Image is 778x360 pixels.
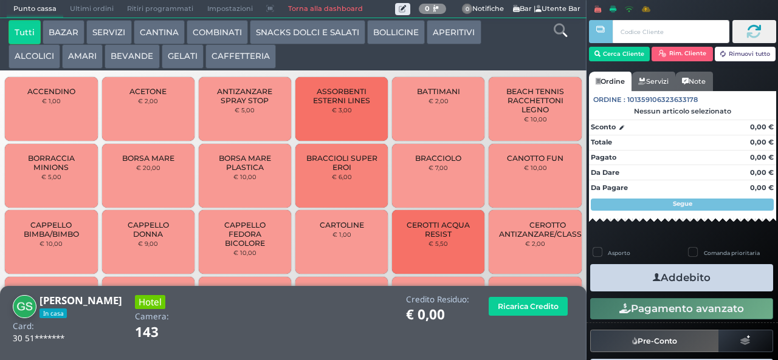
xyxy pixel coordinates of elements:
[235,106,255,114] small: € 5,00
[489,297,568,316] button: Ricarica Credito
[750,183,774,192] strong: 0,00 €
[138,240,158,247] small: € 9,00
[593,95,625,105] span: Ordine :
[63,1,120,18] span: Ultimi ordini
[750,123,774,131] strong: 0,00 €
[406,295,469,304] h4: Credito Residuo:
[590,330,719,352] button: Pre-Conto
[135,295,165,309] h3: Hotel
[425,4,430,13] b: 0
[427,20,481,44] button: APERITIVI
[429,164,448,171] small: € 7,00
[281,1,369,18] a: Torna alla dashboard
[138,97,158,104] small: € 2,00
[9,44,60,69] button: ALCOLICI
[209,154,281,172] span: BORSA MARE PLASTICA
[673,200,692,208] strong: Segue
[120,1,200,18] span: Ritiri programmati
[715,47,776,61] button: Rimuovi tutto
[41,173,61,180] small: € 5,00
[591,168,619,177] strong: Da Dare
[675,72,712,91] a: Note
[589,47,650,61] button: Cerca Cliente
[499,87,571,114] span: BEACH TENNIS RACCHETTONI LEGNO
[613,20,729,43] input: Codice Cliente
[417,87,460,96] span: BATTIMANI
[750,138,774,146] strong: 0,00 €
[135,312,169,321] h4: Camera:
[201,1,260,18] span: Impostazioni
[704,249,760,257] label: Comanda prioritaria
[135,325,193,340] h1: 143
[250,20,365,44] button: SNACKS DOLCI E SALATI
[429,97,449,104] small: € 2,00
[320,220,364,229] span: CARTOLINE
[136,164,160,171] small: € 20,00
[306,154,378,172] span: BRACCIOLI SUPER EROI
[591,153,616,161] strong: Pagato
[233,173,256,180] small: € 10,00
[15,220,88,239] span: CAPPELLO BIMBA/BIMBO
[209,220,281,248] span: CAPPELLO FEDORA BICOLORE
[9,20,41,44] button: Tutti
[40,240,63,247] small: € 10,00
[750,153,774,161] strong: 0,00 €
[429,240,448,247] small: € 5,50
[13,295,36,319] img: Giuseppe Sansarella
[591,183,628,192] strong: Da Pagare
[589,107,776,115] div: Nessun articolo selezionato
[15,154,88,172] span: BORRACCIA MINIONS
[332,106,352,114] small: € 3,00
[187,20,248,44] button: COMBINATI
[524,164,547,171] small: € 10,00
[499,220,596,239] span: CEROTTO ANTIZANZARE/CLASSICO
[42,97,61,104] small: € 1,00
[402,220,475,239] span: CEROTTI ACQUA RESIST
[162,44,204,69] button: GELATI
[40,308,67,318] span: In casa
[129,87,167,96] span: ACETONE
[40,293,122,307] b: [PERSON_NAME]
[62,44,103,69] button: AMARI
[332,231,351,238] small: € 1,00
[415,154,461,163] span: BRACCIOLO
[507,154,563,163] span: CANOTTO FUN
[524,115,547,123] small: € 10,00
[632,72,675,91] a: Servizi
[525,240,545,247] small: € 2,00
[205,44,276,69] button: CAFFETTERIA
[589,72,632,91] a: Ordine
[112,220,184,239] span: CAPPELLO DONNA
[134,20,185,44] button: CANTINA
[750,168,774,177] strong: 0,00 €
[332,173,352,180] small: € 6,00
[306,87,378,105] span: ASSORBENTI ESTERNI LINES
[462,4,473,15] span: 0
[590,298,773,319] button: Pagamento avanzato
[13,322,34,331] h4: Card:
[406,307,469,322] h1: € 0,00
[652,47,713,61] button: Rim. Cliente
[43,20,84,44] button: BAZAR
[209,87,281,105] span: ANTIZANZARE SPRAY STOP
[7,1,63,18] span: Punto cassa
[122,154,174,163] span: BORSA MARE
[608,249,630,257] label: Asporto
[27,87,75,96] span: ACCENDINO
[627,95,698,105] span: 101359106323633178
[105,44,159,69] button: BEVANDE
[591,122,616,132] strong: Sconto
[590,264,773,291] button: Addebito
[591,138,612,146] strong: Totale
[86,20,131,44] button: SERVIZI
[367,20,425,44] button: BOLLICINE
[233,249,256,256] small: € 10,00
